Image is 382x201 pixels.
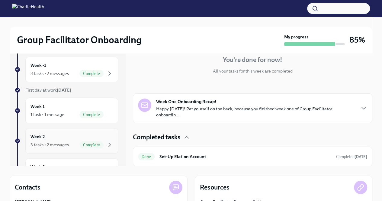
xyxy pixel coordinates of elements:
[17,34,142,46] h2: Group Facilitator Onboarding
[156,106,355,118] p: Happy [DATE]! Pat yourself on the back, because you finished week one of Group Facilitator onboar...
[133,133,372,142] div: Completed tasks
[14,158,118,184] a: Week 3
[30,103,45,110] h6: Week 1
[156,99,216,105] strong: Week One Onboarding Recap!
[57,87,71,93] strong: [DATE]
[30,133,45,140] h6: Week 2
[349,34,365,45] h3: 85%
[14,128,118,154] a: Week 23 tasks • 2 messagesComplete
[200,183,230,192] h4: Resources
[138,154,155,159] span: Done
[223,55,282,64] h4: You're done for now!
[14,57,118,82] a: Week -13 tasks • 2 messagesComplete
[79,143,104,147] span: Complete
[355,154,367,159] strong: [DATE]
[336,154,367,159] span: Completed
[284,34,309,40] strong: My progress
[30,164,45,170] h6: Week 3
[159,153,331,160] h6: Set-Up Elation Account
[133,133,181,142] h4: Completed tasks
[30,70,69,76] div: 3 tasks • 2 messages
[138,152,367,161] a: DoneSet-Up Elation AccountCompleted[DATE]
[336,154,367,160] span: August 12th, 2025 09:05
[12,4,44,13] img: CharlieHealth
[25,87,71,93] span: First day at work
[15,183,40,192] h4: Contacts
[30,62,46,69] h6: Week -1
[79,71,104,76] span: Complete
[30,112,64,118] div: 1 task • 1 message
[30,142,69,148] div: 3 tasks • 2 messages
[14,87,118,93] a: First day at work[DATE]
[79,112,104,117] span: Complete
[213,68,293,74] p: All your tasks for this week are completed
[14,98,118,123] a: Week 11 task • 1 messageComplete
